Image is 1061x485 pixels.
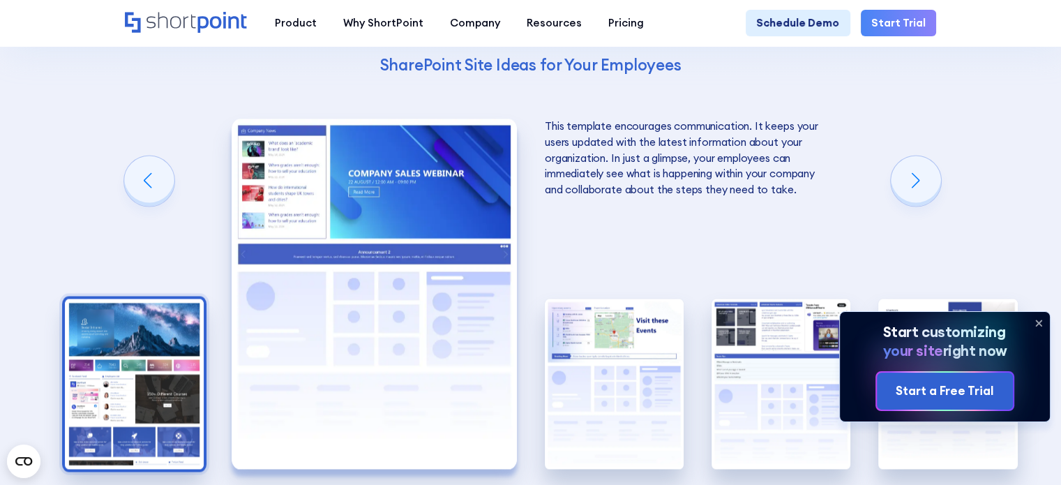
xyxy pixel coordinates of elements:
div: 1 / 5 [65,299,204,470]
div: Company [450,15,500,31]
img: HR SharePoint site example for Homepage [232,119,517,469]
div: 4 / 5 [712,299,850,470]
a: Schedule Demo [746,10,850,36]
iframe: Chat Widget [991,418,1061,485]
a: Pricing [595,10,657,36]
a: Start Trial [861,10,936,36]
img: SharePoint Communication site example for news [712,299,850,470]
div: Next slide [891,156,941,206]
a: Resources [513,10,595,36]
img: Internal SharePoint site example for company policy [545,299,684,470]
div: Previous slide [124,156,174,206]
button: Open CMP widget [7,445,40,478]
a: Company [437,10,513,36]
a: Why ShortPoint [330,10,437,36]
div: Why ShortPoint [343,15,423,31]
a: Product [262,10,330,36]
div: 3 / 5 [545,299,684,470]
div: Start a Free Trial [896,382,994,401]
img: Best SharePoint Intranet Site Designs [65,299,204,470]
h4: SharePoint Site Ideas for Your Employees [232,54,829,75]
p: This template encourages communication. It keeps your users updated with the latest information a... [545,119,830,198]
div: 2 / 5 [232,119,517,469]
a: Home [125,12,248,35]
div: Pricing [608,15,644,31]
img: HR SharePoint site example for documents [878,299,1017,470]
a: Start a Free Trial [877,373,1014,410]
div: Product [275,15,317,31]
div: Resources [527,15,582,31]
div: 5 / 5 [878,299,1017,470]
